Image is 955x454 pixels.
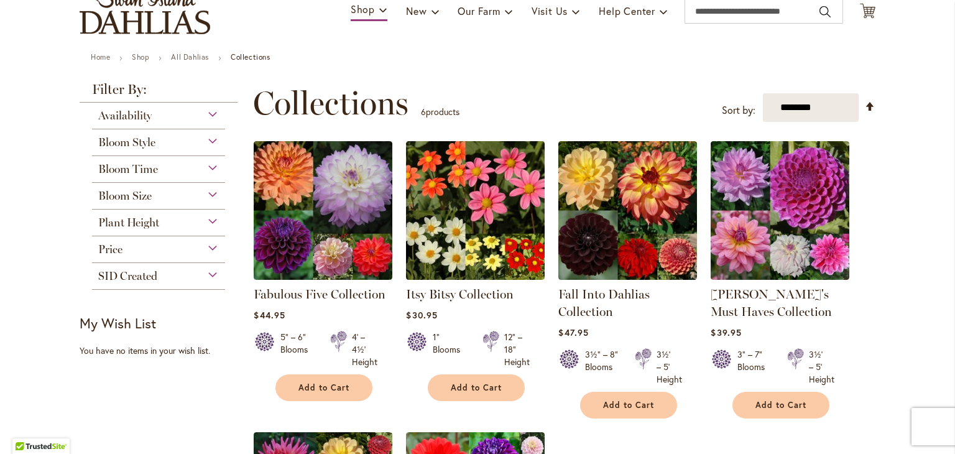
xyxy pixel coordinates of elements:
[275,374,372,401] button: Add to Cart
[171,52,209,62] a: All Dahlias
[98,269,157,283] span: SID Created
[406,271,545,282] a: Itsy Bitsy Collection
[9,410,44,445] iframe: Launch Accessibility Center
[80,345,246,357] div: You have no items in your wish list.
[711,271,849,282] a: Heather's Must Haves Collection
[732,392,829,419] button: Add to Cart
[755,400,806,410] span: Add to Cart
[91,52,110,62] a: Home
[711,287,832,319] a: [PERSON_NAME]'s Must Haves Collection
[280,331,315,368] div: 5" – 6" Blooms
[433,331,468,368] div: 1" Blooms
[711,141,849,280] img: Heather's Must Haves Collection
[98,216,159,229] span: Plant Height
[351,2,375,16] span: Shop
[451,382,502,393] span: Add to Cart
[458,4,500,17] span: Our Farm
[809,348,834,386] div: 3½' – 5' Height
[737,348,772,386] div: 3" – 7" Blooms
[254,287,385,302] a: Fabulous Five Collection
[406,4,427,17] span: New
[558,271,697,282] a: Fall Into Dahlias Collection
[585,348,620,386] div: 3½" – 8" Blooms
[504,331,530,368] div: 12" – 18" Height
[98,162,158,176] span: Bloom Time
[428,374,525,401] button: Add to Cart
[254,141,392,280] img: Fabulous Five Collection
[722,99,755,122] label: Sort by:
[98,136,155,149] span: Bloom Style
[132,52,149,62] a: Shop
[98,109,152,123] span: Availability
[657,348,682,386] div: 3½' – 5' Height
[558,141,697,280] img: Fall Into Dahlias Collection
[558,327,588,338] span: $47.95
[80,83,238,103] strong: Filter By:
[603,400,654,410] span: Add to Cart
[253,85,408,122] span: Collections
[406,287,514,302] a: Itsy Bitsy Collection
[406,309,437,321] span: $30.95
[421,102,459,122] p: products
[532,4,568,17] span: Visit Us
[580,392,677,419] button: Add to Cart
[406,141,545,280] img: Itsy Bitsy Collection
[298,382,349,393] span: Add to Cart
[421,106,426,118] span: 6
[711,327,741,338] span: $39.95
[98,243,122,256] span: Price
[231,52,270,62] strong: Collections
[80,314,156,332] strong: My Wish List
[254,309,285,321] span: $44.95
[352,331,377,368] div: 4' – 4½' Height
[98,189,152,203] span: Bloom Size
[558,287,650,319] a: Fall Into Dahlias Collection
[599,4,655,17] span: Help Center
[254,271,392,282] a: Fabulous Five Collection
